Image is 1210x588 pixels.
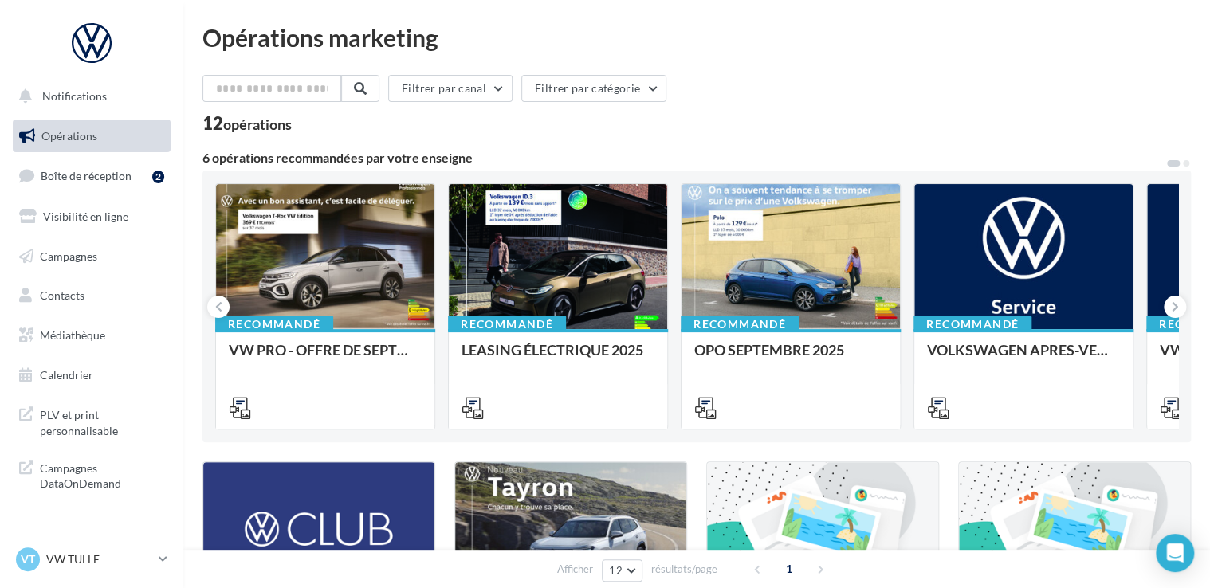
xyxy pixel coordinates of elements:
a: Médiathèque [10,319,174,352]
span: Médiathèque [40,328,105,342]
a: VT VW TULLE [13,544,171,574]
span: Campagnes [40,249,97,262]
a: Boîte de réception2 [10,159,174,193]
span: Notifications [42,89,107,103]
div: Opérations marketing [202,25,1191,49]
button: Notifications [10,80,167,113]
div: Recommandé [448,316,566,333]
a: Visibilité en ligne [10,200,174,233]
div: 12 [202,115,292,132]
div: Open Intercom Messenger [1156,534,1194,572]
div: VOLKSWAGEN APRES-VENTE [927,342,1120,374]
span: 12 [609,564,623,577]
span: Opérations [41,129,97,143]
button: Filtrer par catégorie [521,75,666,102]
span: Contacts [40,288,84,302]
div: LEASING ÉLECTRIQUE 2025 [462,342,654,374]
div: Recommandé [215,316,333,333]
span: VT [21,551,35,567]
a: Contacts [10,279,174,312]
span: Afficher [557,562,593,577]
div: Recommandé [913,316,1031,333]
button: Filtrer par canal [388,75,513,102]
button: 12 [602,559,642,582]
span: résultats/page [651,562,717,577]
span: PLV et print personnalisable [40,404,164,438]
div: 6 opérations recommandées par votre enseigne [202,151,1165,164]
a: Calendrier [10,359,174,392]
span: Campagnes DataOnDemand [40,457,164,492]
span: Boîte de réception [41,169,132,182]
a: PLV et print personnalisable [10,398,174,445]
div: VW PRO - OFFRE DE SEPTEMBRE 25 [229,342,422,374]
a: Campagnes [10,240,174,273]
span: Calendrier [40,368,93,382]
span: Visibilité en ligne [43,210,128,223]
div: 2 [152,171,164,183]
a: Opérations [10,120,174,153]
span: 1 [776,556,802,582]
div: OPO SEPTEMBRE 2025 [694,342,887,374]
p: VW TULLE [46,551,152,567]
a: Campagnes DataOnDemand [10,451,174,498]
div: Recommandé [681,316,799,333]
div: opérations [223,117,292,131]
